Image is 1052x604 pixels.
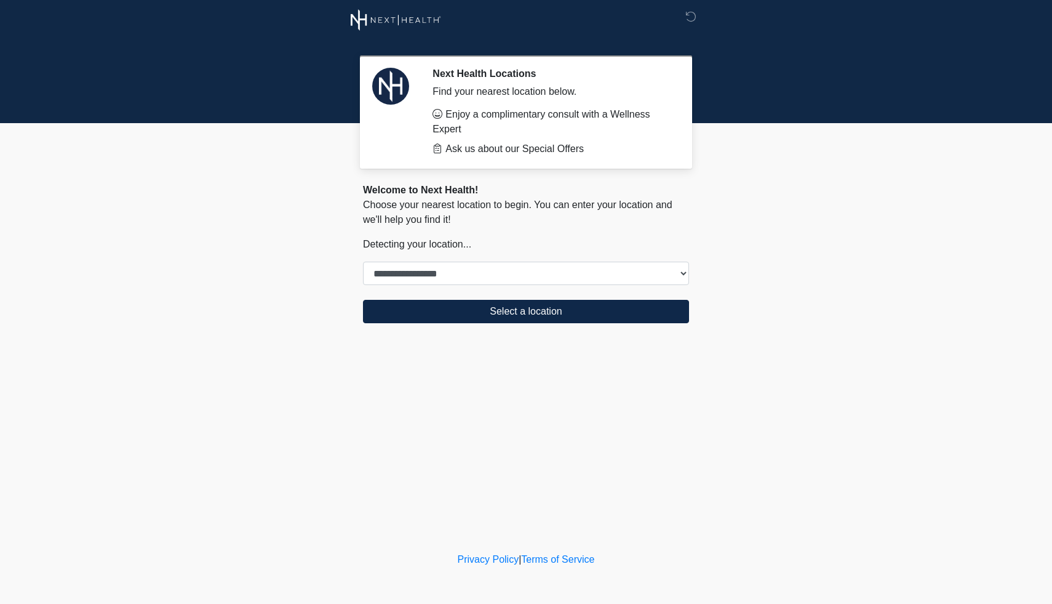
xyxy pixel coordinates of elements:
button: Select a location [363,300,689,323]
div: Welcome to Next Health! [363,183,689,198]
li: Enjoy a complimentary consult with a Wellness Expert [432,107,671,137]
a: Privacy Policy [458,554,519,565]
img: Next Health Wellness Logo [351,9,441,31]
h2: Next Health Locations [432,68,671,79]
a: | [519,554,521,565]
a: Terms of Service [521,554,594,565]
img: Agent Avatar [372,68,409,105]
span: Choose your nearest location to begin. You can enter your location and we'll help you find it! [363,199,672,225]
li: Ask us about our Special Offers [432,142,671,156]
span: Detecting your location... [363,239,471,249]
div: Find your nearest location below. [432,84,671,99]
